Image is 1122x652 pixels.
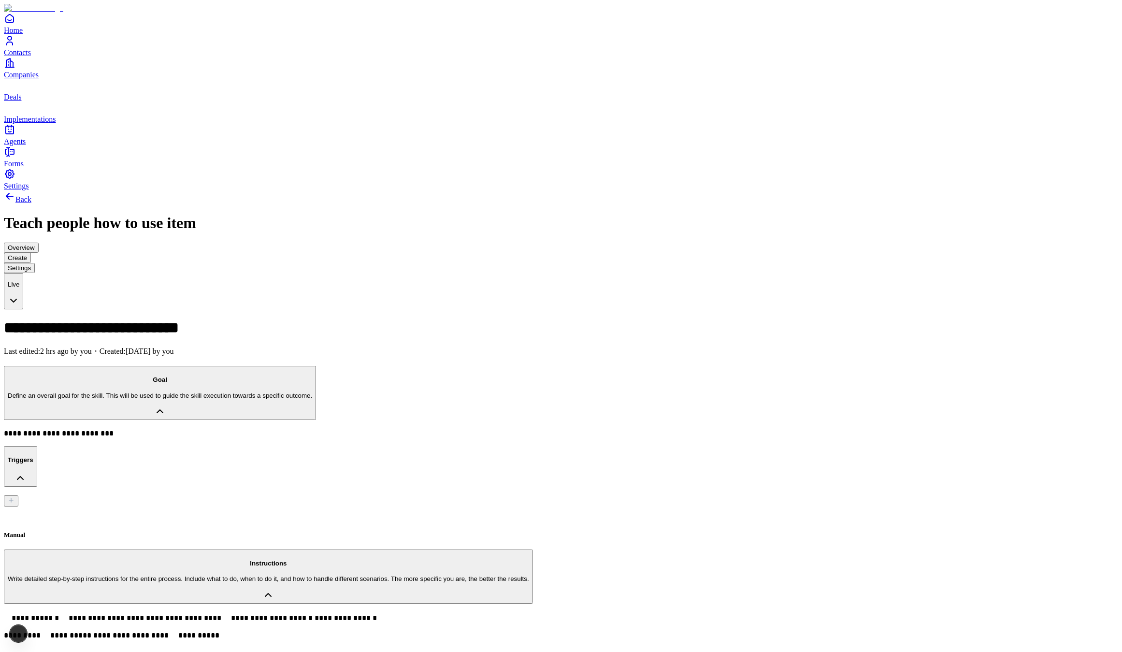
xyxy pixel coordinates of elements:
[4,115,56,123] span: Implementations
[8,575,529,582] p: Write detailed step-by-step instructions for the entire process. Include what to do, when to do i...
[4,159,24,168] span: Forms
[4,124,1118,145] a: Agents
[4,4,63,13] img: Item Brain Logo
[4,101,1118,123] a: implementations
[4,168,1118,190] a: Settings
[4,93,21,101] span: Deals
[4,26,23,34] span: Home
[4,550,533,604] button: InstructionsWrite detailed step-by-step instructions for the entire process. Include what to do, ...
[4,195,31,203] a: Back
[4,253,31,263] button: Create
[4,531,1118,539] h5: Manual
[4,182,29,190] span: Settings
[4,429,1118,437] div: GoalDefine an overall goal for the skill. This will be used to guide the skill execution towards ...
[4,214,1118,232] h1: Teach people how to use item
[8,560,529,567] h4: Instructions
[4,495,1118,538] div: Triggers
[4,57,1118,79] a: Companies
[8,376,312,383] h4: Goal
[4,243,39,253] button: Overview
[8,456,33,464] h4: Triggers
[4,35,1118,57] a: Contacts
[4,13,1118,34] a: Home
[4,347,1118,357] p: Last edited: 2 hrs ago by you ・Created: [DATE] by you
[4,48,31,57] span: Contacts
[4,146,1118,168] a: Forms
[4,137,26,145] span: Agents
[4,263,35,273] button: Settings
[4,446,37,486] button: Triggers
[4,71,39,79] span: Companies
[4,79,1118,101] a: deals
[8,392,312,399] p: Define an overall goal for the skill. This will be used to guide the skill execution towards a sp...
[4,366,316,420] button: GoalDefine an overall goal for the skill. This will be used to guide the skill execution towards ...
